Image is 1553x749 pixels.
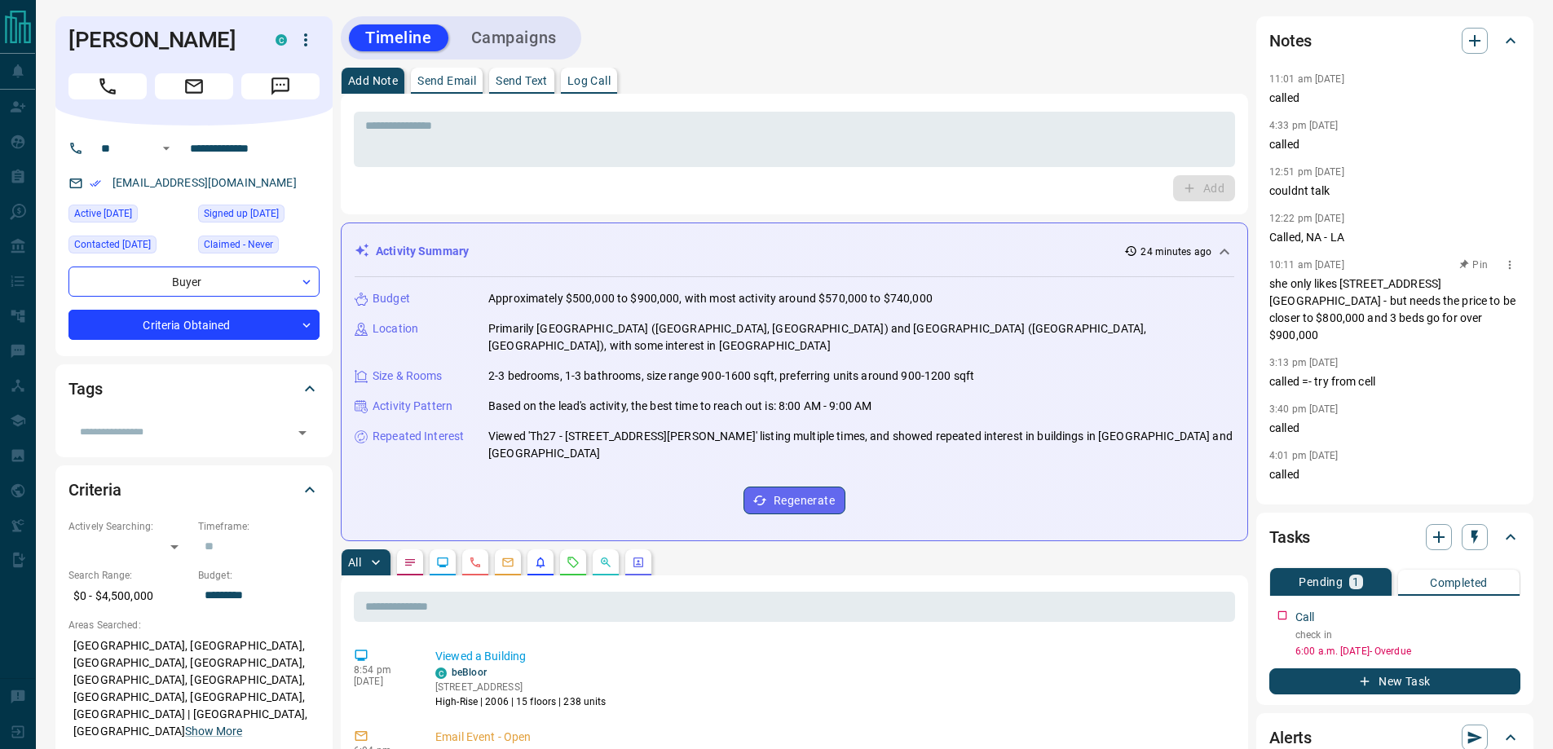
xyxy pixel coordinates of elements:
[376,243,469,260] p: Activity Summary
[1269,21,1520,60] div: Notes
[68,632,320,745] p: [GEOGRAPHIC_DATA], [GEOGRAPHIC_DATA], [GEOGRAPHIC_DATA], [GEOGRAPHIC_DATA], [GEOGRAPHIC_DATA], [G...
[1269,450,1339,461] p: 4:01 pm [DATE]
[1295,609,1315,626] p: Call
[435,694,607,709] p: High-Rise | 2006 | 15 floors | 238 units
[534,556,547,569] svg: Listing Alerts
[68,27,251,53] h1: [PERSON_NAME]
[1269,73,1344,85] p: 11:01 am [DATE]
[1299,576,1343,588] p: Pending
[599,556,612,569] svg: Opportunities
[743,487,845,514] button: Regenerate
[354,664,411,676] p: 8:54 pm
[1269,403,1339,415] p: 3:40 pm [DATE]
[348,75,398,86] p: Add Note
[68,618,320,632] p: Areas Searched:
[68,205,190,227] div: Thu Jul 17 2025
[1140,245,1211,259] p: 24 minutes ago
[1269,373,1520,390] p: called =- try from cell
[348,557,361,568] p: All
[1295,628,1520,642] p: check in
[488,428,1234,462] p: Viewed 'Th27 - [STREET_ADDRESS][PERSON_NAME]' listing multiple times, and showed repeated interes...
[1269,229,1520,246] p: Called, NA - LA
[1269,166,1344,178] p: 12:51 pm [DATE]
[74,205,132,222] span: Active [DATE]
[404,556,417,569] svg: Notes
[113,176,297,189] a: [EMAIL_ADDRESS][DOMAIN_NAME]
[68,568,190,583] p: Search Range:
[276,34,287,46] div: condos.ca
[155,73,233,99] span: Email
[1269,28,1312,54] h2: Notes
[198,205,320,227] div: Sun Nov 18 2018
[1269,120,1339,131] p: 4:33 pm [DATE]
[567,556,580,569] svg: Requests
[1269,466,1520,483] p: called
[373,428,464,445] p: Repeated Interest
[68,376,102,402] h2: Tags
[373,290,410,307] p: Budget
[68,519,190,534] p: Actively Searching:
[567,75,611,86] p: Log Call
[185,723,242,740] button: Show More
[488,320,1234,355] p: Primarily [GEOGRAPHIC_DATA] ([GEOGRAPHIC_DATA], [GEOGRAPHIC_DATA]) and [GEOGRAPHIC_DATA] ([GEOGRA...
[198,568,320,583] p: Budget:
[1269,518,1520,557] div: Tasks
[204,236,273,253] span: Claimed - Never
[501,556,514,569] svg: Emails
[1352,576,1359,588] p: 1
[68,369,320,408] div: Tags
[1450,258,1498,272] button: Pin
[435,680,607,694] p: [STREET_ADDRESS]
[373,368,443,385] p: Size & Rooms
[1269,183,1520,200] p: couldnt talk
[241,73,320,99] span: Message
[354,676,411,687] p: [DATE]
[68,73,147,99] span: Call
[68,267,320,297] div: Buyer
[204,205,279,222] span: Signed up [DATE]
[373,398,452,415] p: Activity Pattern
[68,310,320,340] div: Criteria Obtained
[455,24,573,51] button: Campaigns
[488,398,871,415] p: Based on the lead's activity, the best time to reach out is: 8:00 AM - 9:00 AM
[74,236,151,253] span: Contacted [DATE]
[496,75,548,86] p: Send Text
[1269,357,1339,368] p: 3:13 pm [DATE]
[1269,275,1520,344] p: she only likes [STREET_ADDRESS][GEOGRAPHIC_DATA] - but needs the price to be closer to $800,000 a...
[349,24,448,51] button: Timeline
[1269,90,1520,107] p: called
[435,729,1229,746] p: Email Event - Open
[1430,577,1488,588] p: Completed
[1269,136,1520,153] p: called
[157,139,176,158] button: Open
[469,556,482,569] svg: Calls
[436,556,449,569] svg: Lead Browsing Activity
[373,320,418,337] p: Location
[1269,213,1344,224] p: 12:22 pm [DATE]
[198,519,320,534] p: Timeframe:
[632,556,645,569] svg: Agent Actions
[68,470,320,509] div: Criteria
[452,667,487,678] a: beBloor
[1269,668,1520,694] button: New Task
[1269,259,1344,271] p: 10:11 am [DATE]
[435,667,447,679] div: condos.ca
[488,368,974,385] p: 2-3 bedrooms, 1-3 bathrooms, size range 900-1600 sqft, preferring units around 900-1200 sqft
[435,648,1229,665] p: Viewed a Building
[1269,420,1520,437] p: called
[355,236,1234,267] div: Activity Summary24 minutes ago
[1295,644,1520,659] p: 6:00 a.m. [DATE] - Overdue
[68,477,121,503] h2: Criteria
[417,75,476,86] p: Send Email
[291,421,314,444] button: Open
[488,290,933,307] p: Approximately $500,000 to $900,000, with most activity around $570,000 to $740,000
[90,178,101,189] svg: Email Verified
[1269,524,1310,550] h2: Tasks
[68,583,190,610] p: $0 - $4,500,000
[68,236,190,258] div: Sat May 31 2025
